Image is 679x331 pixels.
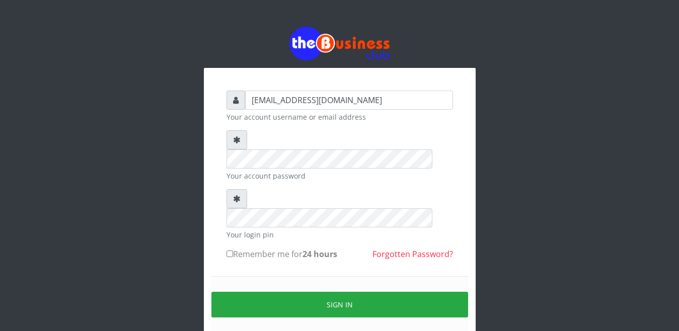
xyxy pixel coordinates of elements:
input: Remember me for24 hours [227,251,233,257]
a: Forgotten Password? [372,249,453,260]
small: Your account username or email address [227,112,453,122]
button: Sign in [211,292,468,317]
small: Your login pin [227,229,453,240]
b: 24 hours [303,249,337,260]
small: Your account password [227,171,453,181]
input: Username or email address [245,91,453,110]
label: Remember me for [227,248,337,260]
